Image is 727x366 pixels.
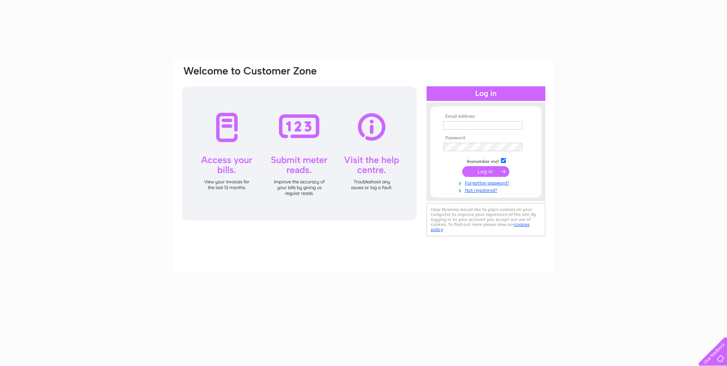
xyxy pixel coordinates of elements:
[443,186,530,193] a: Not registered?
[441,135,530,141] th: Password:
[443,179,530,186] a: Forgotten password?
[441,157,530,165] td: Remember me?
[441,114,530,119] th: Email Address:
[431,222,530,232] a: cookies policy
[427,203,545,236] div: Clear Business would like to place cookies on your computer to improve your experience of the sit...
[462,166,509,177] input: Submit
